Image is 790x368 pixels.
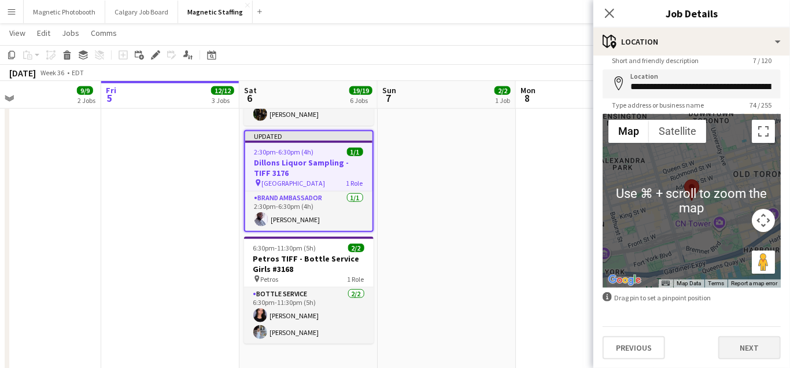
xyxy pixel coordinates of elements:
[603,56,708,65] span: Short and friendly description
[38,68,67,77] span: Week 36
[104,91,116,105] span: 5
[381,91,396,105] span: 7
[37,28,50,38] span: Edit
[752,251,775,274] button: Drag Pegman onto the map to open Street View
[606,273,644,288] a: Open this area in Google Maps (opens a new window)
[9,67,36,79] div: [DATE]
[212,96,234,105] div: 3 Jobs
[495,96,510,105] div: 1 Job
[603,336,665,359] button: Previous
[494,86,511,95] span: 2/2
[9,28,25,38] span: View
[262,179,326,187] span: [GEOGRAPHIC_DATA]
[254,148,314,156] span: 2:30pm-6:30pm (4h)
[520,85,536,95] span: Mon
[708,280,724,286] a: Terms (opens in new tab)
[677,279,701,288] button: Map Data
[91,28,117,38] span: Comms
[5,25,30,41] a: View
[740,101,781,109] span: 74 / 255
[593,28,790,56] div: Location
[649,120,706,143] button: Show satellite imagery
[62,28,79,38] span: Jobs
[106,85,116,95] span: Fri
[744,56,781,65] span: 7 / 120
[244,253,374,274] h3: Petros TIFF - Bottle Service Girls #3168
[211,86,234,95] span: 12/12
[77,86,93,95] span: 9/9
[244,85,257,95] span: Sat
[105,1,178,23] button: Calgary Job Board
[346,179,363,187] span: 1 Role
[593,6,790,21] h3: Job Details
[242,91,257,105] span: 6
[662,279,670,288] button: Keyboard shortcuts
[244,288,374,344] app-card-role: Bottle Service2/26:30pm-11:30pm (5h)[PERSON_NAME][PERSON_NAME]
[24,1,105,23] button: Magnetic Photobooth
[244,130,374,232] app-job-card: Updated2:30pm-6:30pm (4h)1/1Dillons Liquor Sampling - TIFF 3176 [GEOGRAPHIC_DATA]1 RoleBrand Amba...
[86,25,121,41] a: Comms
[261,275,279,284] span: Petros
[347,148,363,156] span: 1/1
[77,96,95,105] div: 2 Jobs
[253,244,316,252] span: 6:30pm-11:30pm (5h)
[348,244,364,252] span: 2/2
[718,336,781,359] button: Next
[178,1,253,23] button: Magnetic Staffing
[606,273,644,288] img: Google
[348,275,364,284] span: 1 Role
[349,86,372,95] span: 19/19
[603,292,781,303] div: Drag pin to set a pinpoint position
[608,120,649,143] button: Show street map
[731,280,777,286] a: Report a map error
[603,101,713,109] span: Type address or business name
[752,120,775,143] button: Toggle fullscreen view
[245,131,372,141] div: Updated
[382,85,396,95] span: Sun
[752,209,775,232] button: Map camera controls
[32,25,55,41] a: Edit
[519,91,536,105] span: 8
[57,25,84,41] a: Jobs
[244,237,374,344] app-job-card: 6:30pm-11:30pm (5h)2/2Petros TIFF - Bottle Service Girls #3168 Petros1 RoleBottle Service2/26:30p...
[350,96,372,105] div: 6 Jobs
[245,157,372,178] h3: Dillons Liquor Sampling - TIFF 3176
[245,192,372,231] app-card-role: Brand Ambassador1/12:30pm-6:30pm (4h)[PERSON_NAME]
[72,68,84,77] div: EDT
